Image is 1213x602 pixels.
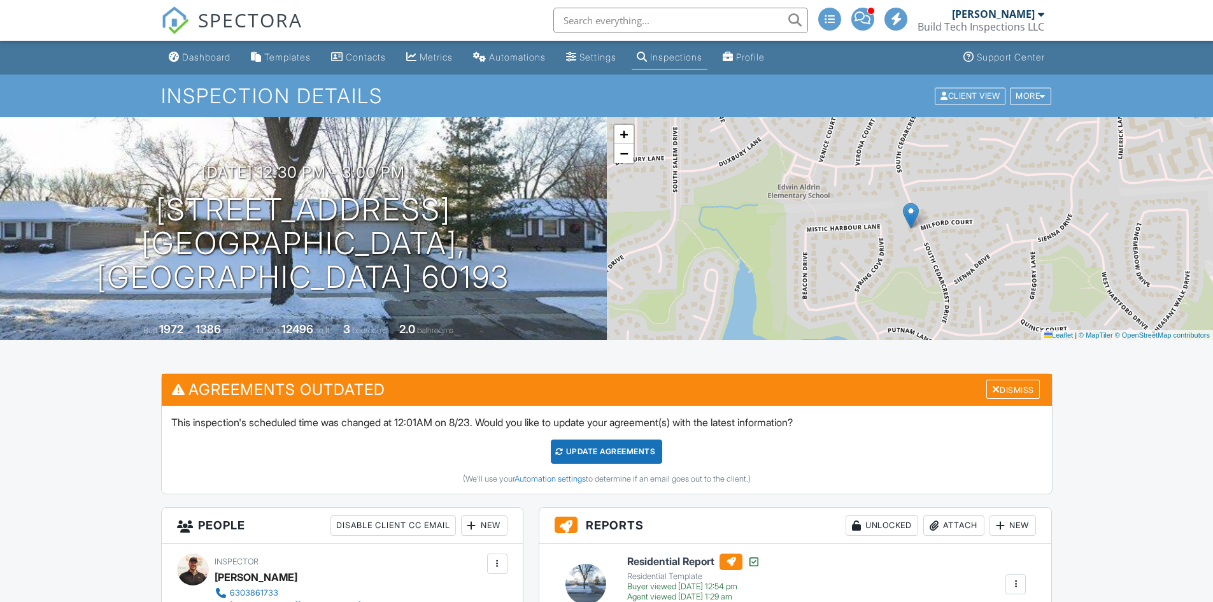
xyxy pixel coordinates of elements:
div: (We'll use your to determine if an email goes out to the client.) [171,474,1042,484]
span: | [1075,331,1077,339]
div: Automations [489,52,546,62]
div: Attach [923,515,984,536]
a: Settings [561,46,621,69]
a: Client View [933,90,1009,100]
a: Support Center [958,46,1050,69]
span: + [620,126,628,142]
span: Lot Size [253,326,280,335]
div: Dashboard [182,52,231,62]
span: − [620,145,628,161]
a: © OpenStreetMap contributors [1115,331,1210,339]
img: The Best Home Inspection Software - Spectora [161,6,189,34]
h6: Residential Report [627,554,760,570]
input: Search everything... [553,8,808,33]
div: Inspections [650,52,702,62]
div: [PERSON_NAME] [952,8,1035,20]
a: Zoom out [614,144,634,163]
div: Templates [264,52,311,62]
a: Residential Report Residential Template Buyer viewed [DATE] 12:54 pm Agent viewed [DATE] 1:29 am [627,554,760,602]
h3: Reports [539,508,1052,544]
div: Profile [736,52,765,62]
div: 12496 [281,322,313,336]
a: SPECTORA [161,17,302,44]
div: Contacts [346,52,386,62]
h3: People [162,508,523,544]
span: bedrooms [352,326,387,335]
a: Company Profile [718,46,770,69]
img: Marker [903,203,919,229]
a: Metrics [401,46,458,69]
a: Contacts [326,46,391,69]
div: More [1010,87,1051,104]
div: 6303861733 [230,588,278,598]
span: bathrooms [417,326,453,335]
h3: [DATE] 12:30 pm - 3:00 pm [201,164,405,181]
div: Dismiss [986,380,1040,399]
div: Settings [579,52,616,62]
a: Automation settings [514,474,586,484]
a: Zoom in [614,125,634,144]
a: Dashboard [164,46,236,69]
div: 2.0 [399,322,415,336]
h1: Inspection Details [161,85,1053,107]
div: Agent viewed [DATE] 1:29 am [627,592,760,602]
div: Update Agreements [551,440,662,464]
h3: Agreements Outdated [162,374,1052,405]
a: Inspections [632,46,707,69]
div: 3 [343,322,350,336]
a: Automations (Advanced) [468,46,551,69]
span: SPECTORA [198,6,302,33]
div: Support Center [977,52,1045,62]
div: Residential Template [627,571,760,582]
a: Templates [246,46,316,69]
span: Built [143,326,157,335]
span: sq.ft. [315,326,331,335]
div: Metrics [420,52,453,62]
div: Disable Client CC Email [330,515,456,536]
div: New [461,515,507,536]
div: [PERSON_NAME] [215,568,297,587]
a: © MapTiler [1079,331,1113,339]
span: sq. ft. [223,326,241,335]
div: 1972 [159,322,183,336]
span: Inspector [215,557,259,566]
div: Client View [935,87,1005,104]
a: 6303861733 [215,587,361,599]
div: 1386 [195,322,221,336]
div: This inspection's scheduled time was changed at 12:01AM on 8/23. Would you like to update your ag... [162,406,1052,494]
div: New [990,515,1036,536]
div: Build Tech Inspections LLC [918,20,1044,33]
div: Unlocked [846,515,918,536]
a: Leaflet [1044,331,1073,339]
div: Buyer viewed [DATE] 12:54 pm [627,582,760,592]
h1: [STREET_ADDRESS] [GEOGRAPHIC_DATA], [GEOGRAPHIC_DATA] 60193 [20,193,586,294]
